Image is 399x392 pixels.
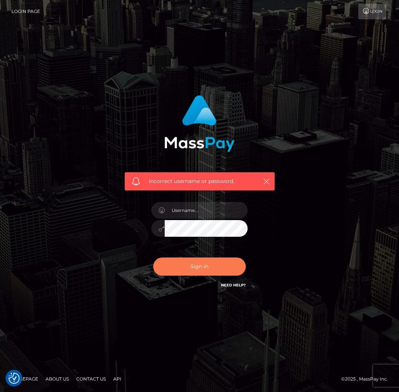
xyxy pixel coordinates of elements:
a: Contact Us [73,373,109,385]
div: © 2025 , MassPay Inc. [341,375,393,383]
img: MassPay Login [164,95,235,152]
a: Login Page [11,4,40,19]
a: API [110,373,124,385]
input: Username... [165,202,248,219]
span: Incorrect username or password. [149,177,254,185]
a: Homepage [8,373,41,385]
a: Need Help? [221,283,246,288]
button: Consent Preferences [9,373,20,384]
button: Sign in [153,258,246,276]
img: Revisit consent button [9,373,20,384]
a: Login [358,4,386,19]
a: About Us [43,373,72,385]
